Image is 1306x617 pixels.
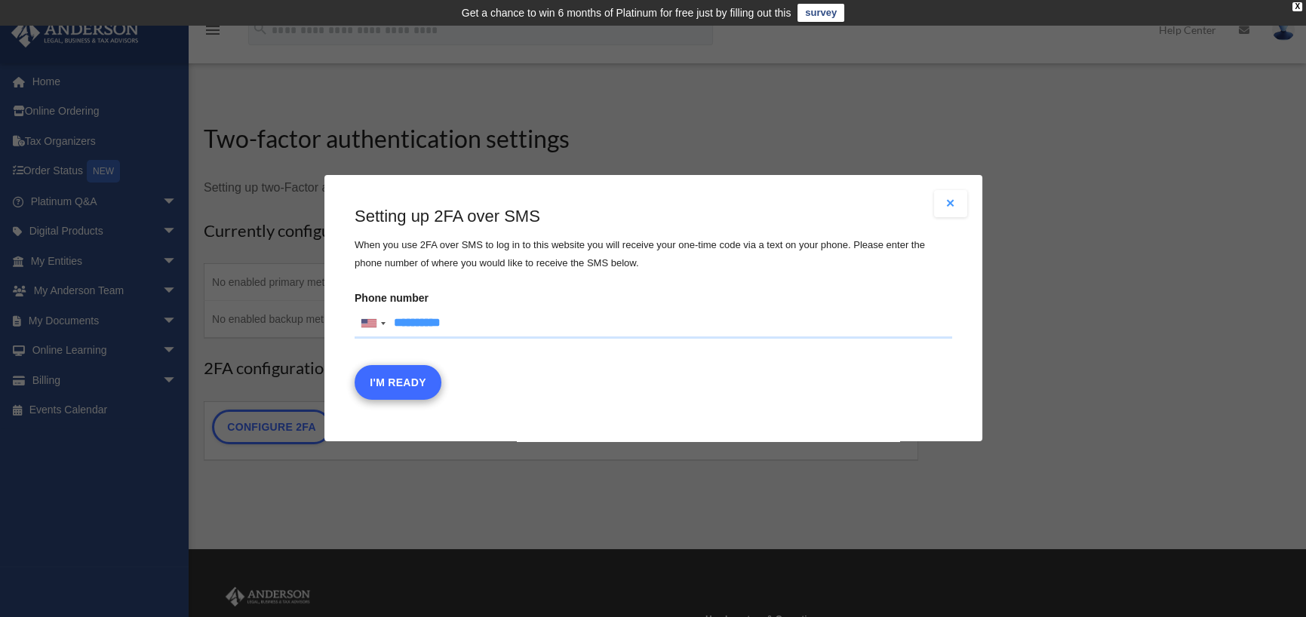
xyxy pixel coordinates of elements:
[355,366,441,401] button: I'm Ready
[1292,2,1302,11] div: close
[355,205,952,229] h3: Setting up 2FA over SMS
[355,308,952,339] input: Phone numberList of countries
[462,4,791,22] div: Get a chance to win 6 months of Platinum for free just by filling out this
[797,4,844,22] a: survey
[355,236,952,272] p: When you use 2FA over SMS to log in to this website you will receive your one-time code via a tex...
[934,190,967,217] button: Close modal
[355,287,952,339] label: Phone number
[355,309,390,338] div: United States: +1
